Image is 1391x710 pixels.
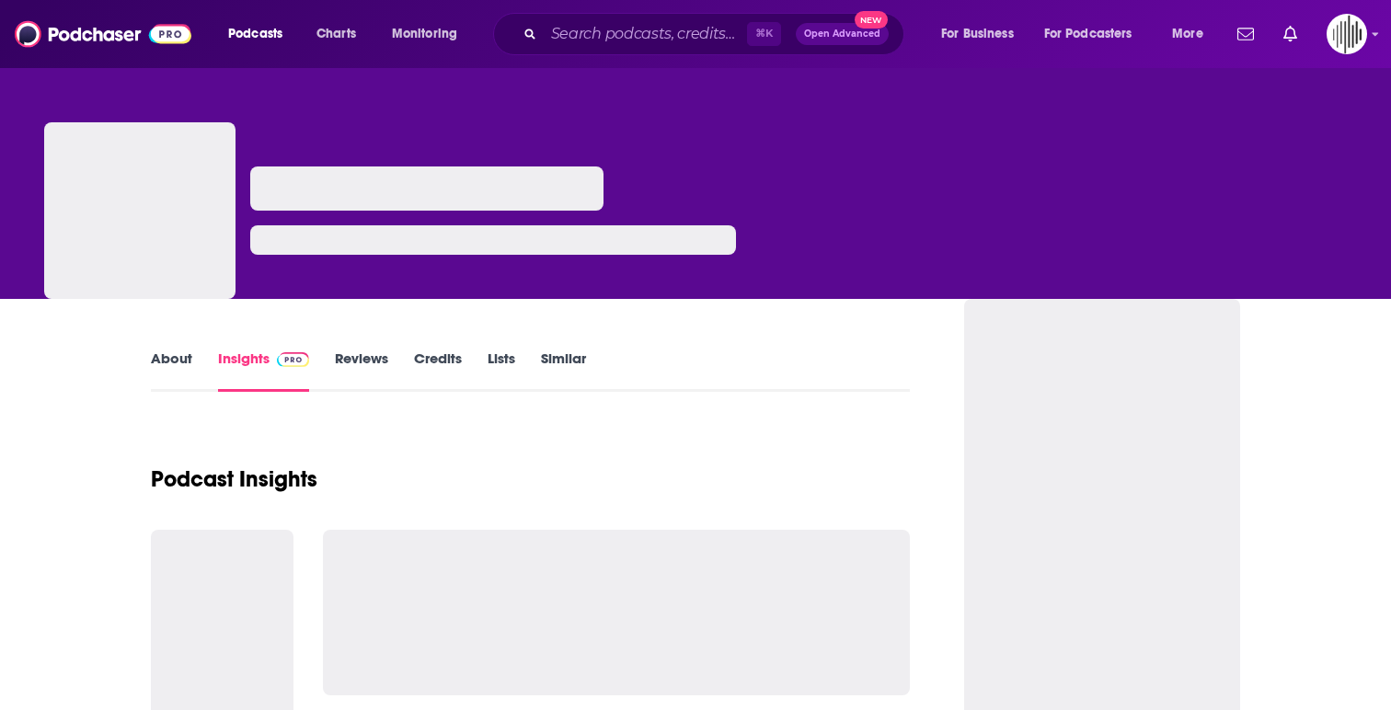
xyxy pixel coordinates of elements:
a: Show notifications dropdown [1276,18,1305,50]
a: Similar [541,349,586,392]
span: More [1172,21,1203,47]
span: Monitoring [392,21,457,47]
div: Search podcasts, credits, & more... [511,13,922,55]
a: Reviews [335,349,388,392]
a: InsightsPodchaser Pro [218,349,309,392]
input: Search podcasts, credits, & more... [544,19,747,49]
a: Lists [488,349,515,392]
h1: Podcast Insights [151,465,317,493]
img: Podchaser Pro [277,352,309,367]
button: open menu [379,19,481,49]
a: Credits [414,349,462,392]
span: For Podcasters [1044,21,1132,47]
span: ⌘ K [747,22,781,46]
button: open menu [928,19,1037,49]
button: Open AdvancedNew [796,23,889,45]
span: Logged in as gpg2 [1327,14,1367,54]
button: Show profile menu [1327,14,1367,54]
img: User Profile [1327,14,1367,54]
span: Podcasts [228,21,282,47]
a: Charts [305,19,367,49]
span: Charts [316,21,356,47]
a: Show notifications dropdown [1230,18,1261,50]
button: open menu [1159,19,1226,49]
span: For Business [941,21,1014,47]
button: open menu [215,19,306,49]
a: About [151,349,192,392]
img: Podchaser - Follow, Share and Rate Podcasts [15,17,191,52]
button: open menu [1032,19,1159,49]
span: Open Advanced [804,29,880,39]
span: New [855,11,888,29]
